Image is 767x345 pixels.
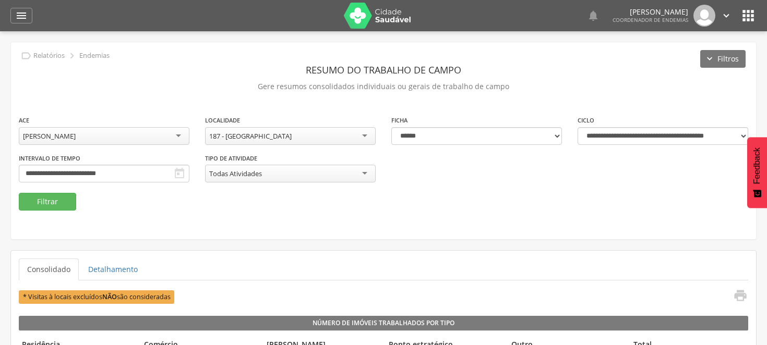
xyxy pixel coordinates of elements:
[205,116,240,125] label: Localidade
[747,137,767,208] button: Feedback - Mostrar pesquisa
[33,52,65,60] p: Relatórios
[15,9,28,22] i: 
[66,50,78,61] i: 
[19,258,79,280] a: Consolidado
[613,8,688,16] p: [PERSON_NAME]
[209,131,292,141] div: 187 - [GEOGRAPHIC_DATA]
[727,288,748,305] a: 
[721,10,732,21] i: 
[587,5,600,27] a: 
[587,9,600,22] i: 
[80,258,146,280] a: Detalhamento
[19,116,29,125] label: ACE
[19,316,748,330] legend: Número de Imóveis Trabalhados por Tipo
[613,16,688,23] span: Coordenador de Endemias
[102,292,117,301] b: NÃO
[740,7,757,24] i: 
[19,79,748,94] p: Gere resumos consolidados individuais ou gerais de trabalho de campo
[391,116,408,125] label: Ficha
[700,50,746,68] button: Filtros
[209,169,262,178] div: Todas Atividades
[733,288,748,303] i: 
[19,290,174,303] span: * Visitas à locais excluídos são consideradas
[205,154,257,163] label: Tipo de Atividade
[20,50,32,61] i: 
[752,147,762,184] span: Feedback
[578,116,594,125] label: Ciclo
[23,131,76,141] div: [PERSON_NAME]
[19,154,80,163] label: Intervalo de Tempo
[173,167,186,180] i: 
[19,60,748,79] header: Resumo do Trabalho de Campo
[19,193,76,211] button: Filtrar
[721,5,732,27] a: 
[10,8,32,23] a: 
[79,52,110,60] p: Endemias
